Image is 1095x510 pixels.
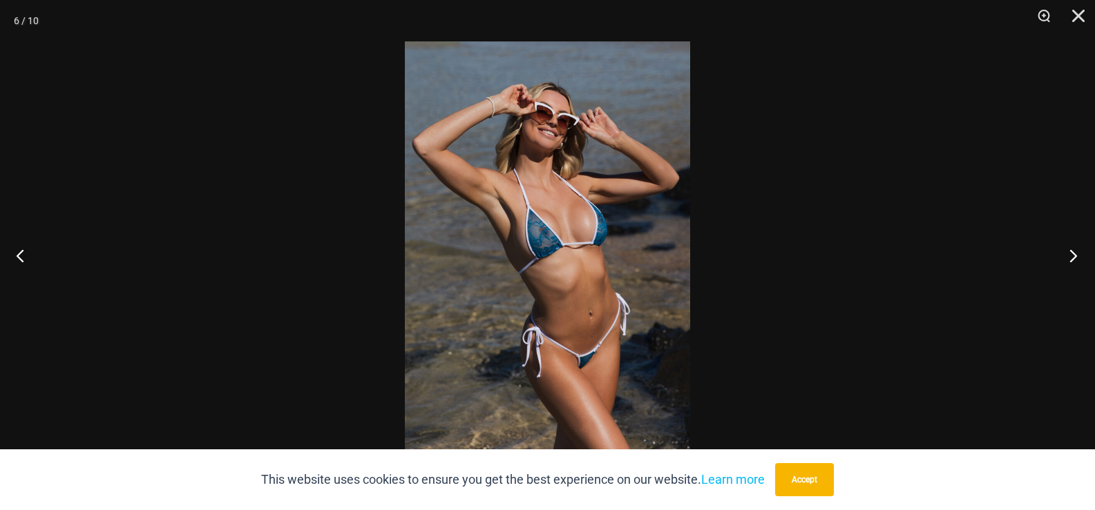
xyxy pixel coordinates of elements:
[701,472,765,487] a: Learn more
[775,463,834,496] button: Accept
[261,469,765,490] p: This website uses cookies to ensure you get the best experience on our website.
[14,10,39,31] div: 6 / 10
[1043,221,1095,290] button: Next
[405,41,690,469] img: Waves Breaking Ocean 312 Top 456 Bottom 06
